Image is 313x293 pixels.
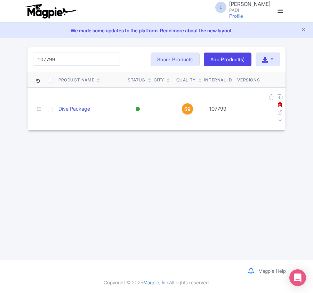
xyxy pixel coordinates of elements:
th: Internal ID [201,72,235,88]
div: Active [134,104,141,114]
a: Add Product(s) [204,53,251,66]
span: [PERSON_NAME] [229,1,271,7]
span: Magpie, Inc. [143,279,169,285]
a: Profile [229,13,243,19]
div: Copyright © 2025 All rights reserved. [23,279,290,286]
div: Product Name [58,77,94,83]
div: Status [128,77,145,83]
div: Open Intercom Messenger [289,269,306,286]
a: Dive Package [58,105,90,113]
span: L [215,2,226,13]
img: logo-ab69f6fb50320c5b225c76a69d11143b.png [24,3,78,19]
a: Share Products [151,53,200,66]
a: 59 [176,103,199,114]
a: We made some updates to the platform. Read more about the new layout [4,27,309,34]
button: Close announcement [301,26,306,34]
a: Magpie Help [258,268,286,274]
div: City [154,77,164,83]
input: Search product name, city, or interal id [33,53,120,66]
div: Quality [176,77,196,83]
span: 59 [184,105,191,113]
td: 107799 [201,88,235,130]
small: PADI [229,8,271,13]
a: L [PERSON_NAME] PADI [211,1,271,13]
th: Versions [234,72,263,88]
